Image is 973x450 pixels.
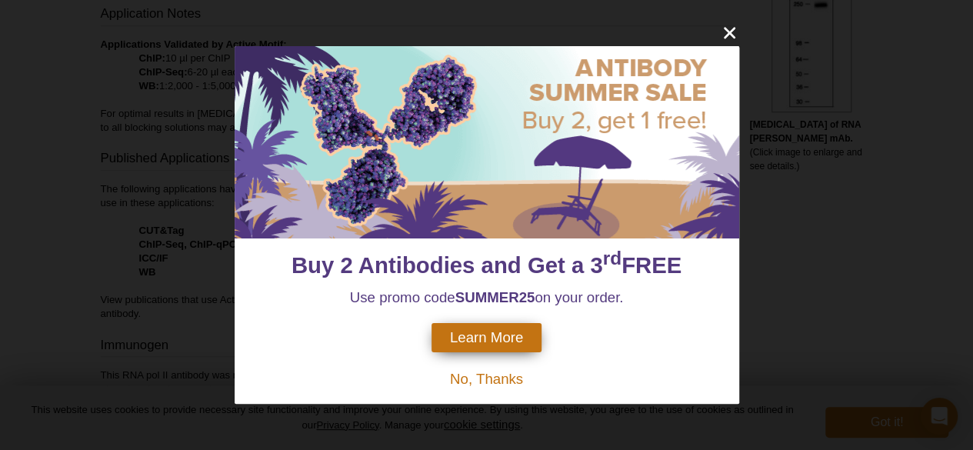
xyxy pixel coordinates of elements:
[455,289,535,305] strong: SUMMER25
[292,252,681,278] span: Buy 2 Antibodies and Get a 3 FREE
[350,289,624,305] span: Use promo code on your order.
[720,23,739,42] button: close
[450,329,523,346] span: Learn More
[450,371,523,387] span: No, Thanks
[603,248,621,269] sup: rd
